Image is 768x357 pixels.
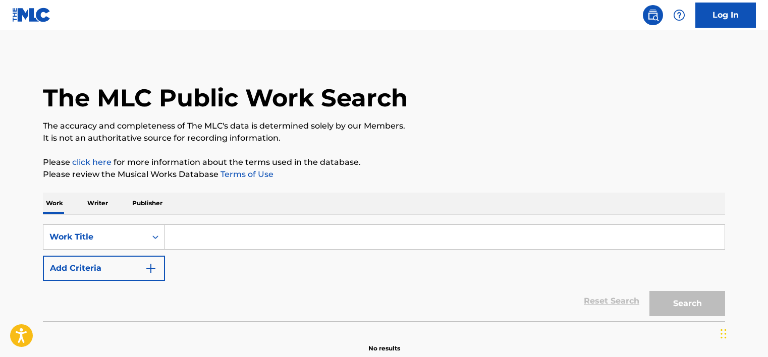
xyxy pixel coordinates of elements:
[43,156,725,168] p: Please for more information about the terms used in the database.
[673,9,685,21] img: help
[669,5,689,25] div: Help
[72,157,112,167] a: click here
[218,169,273,179] a: Terms of Use
[647,9,659,21] img: search
[695,3,756,28] a: Log In
[718,309,768,357] div: চ্যাট উইজেট
[43,132,725,144] p: It is not an authoritative source for recording information.
[129,193,166,214] p: Publisher
[145,262,157,274] img: 9d2ae6d4665cec9f34b9.svg
[84,193,111,214] p: Writer
[49,231,140,243] div: Work Title
[721,319,727,349] div: টেনে আনুন
[12,8,51,22] img: MLC Logo
[368,332,400,353] p: No results
[43,120,725,132] p: The accuracy and completeness of The MLC's data is determined solely by our Members.
[718,309,768,357] iframe: Chat Widget
[43,224,725,321] form: Search Form
[43,83,408,113] h1: The MLC Public Work Search
[643,5,663,25] a: Public Search
[43,256,165,281] button: Add Criteria
[43,168,725,181] p: Please review the Musical Works Database
[43,193,66,214] p: Work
